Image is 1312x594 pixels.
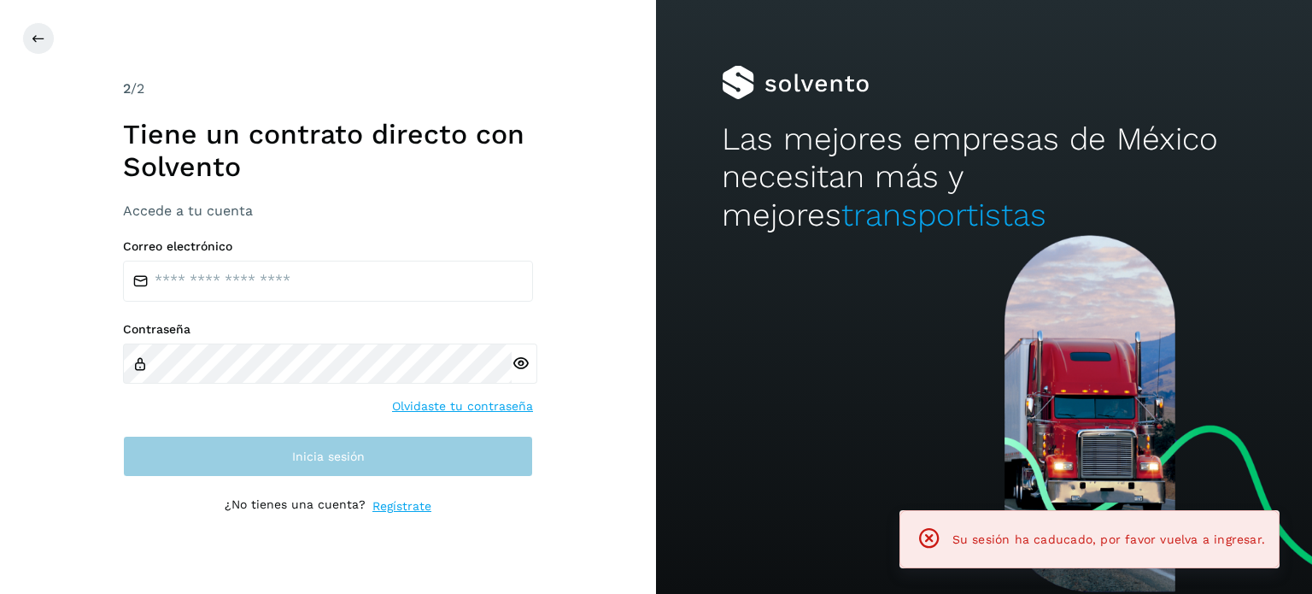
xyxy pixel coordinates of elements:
[952,532,1265,546] span: Su sesión ha caducado, por favor vuelva a ingresar.
[392,397,533,415] a: Olvidaste tu contraseña
[123,322,533,337] label: Contraseña
[123,80,131,97] span: 2
[722,121,1246,234] h2: Las mejores empresas de México necesitan más y mejores
[123,239,533,254] label: Correo electrónico
[372,497,431,515] a: Regístrate
[225,497,366,515] p: ¿No tienes una cuenta?
[123,79,533,99] div: /2
[123,436,533,477] button: Inicia sesión
[123,118,533,184] h1: Tiene un contrato directo con Solvento
[841,197,1046,233] span: transportistas
[123,203,533,219] h3: Accede a tu cuenta
[292,450,365,462] span: Inicia sesión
